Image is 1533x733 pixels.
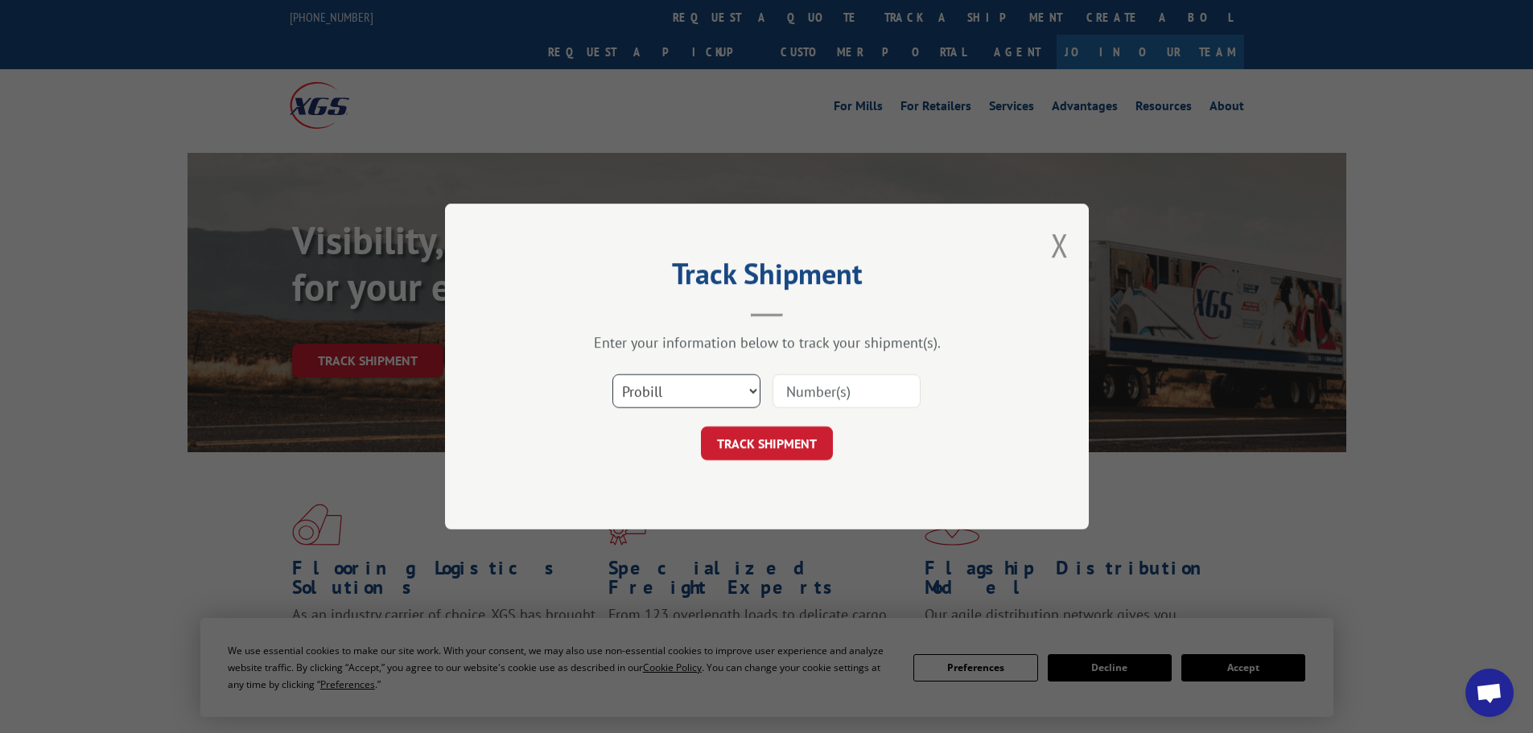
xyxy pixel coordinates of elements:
[1465,669,1514,717] div: Open chat
[701,426,833,460] button: TRACK SHIPMENT
[525,333,1008,352] div: Enter your information below to track your shipment(s).
[1051,224,1069,266] button: Close modal
[525,262,1008,293] h2: Track Shipment
[773,374,921,408] input: Number(s)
